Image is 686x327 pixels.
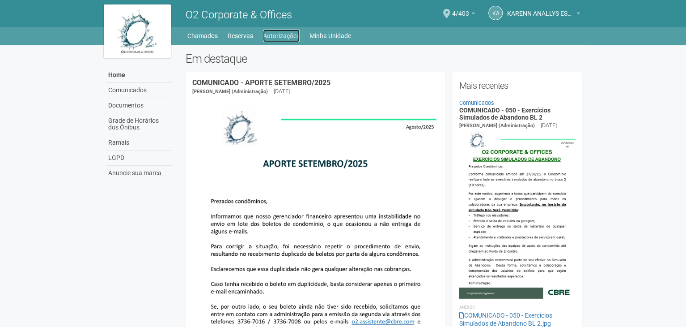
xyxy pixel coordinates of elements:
[186,52,582,65] h2: Em destaque
[104,4,171,58] img: logo.jpg
[459,79,576,92] h2: Mais recentes
[263,30,300,42] a: Autorizações
[106,151,172,166] a: LGPD
[106,68,172,83] a: Home
[106,98,172,113] a: Documentos
[459,130,576,298] img: COMUNICADO%20-%20050%20-%20Exerc%C3%ADcios%20Simulados%20de%20Abandono%20BL%202.jpg
[459,99,494,106] a: Comunicados
[106,135,172,151] a: Ramais
[187,30,218,42] a: Chamados
[192,78,330,87] a: COMUNICADO - APORTE SETEMBRO/2025
[459,303,576,311] li: Anexos
[228,30,253,42] a: Reservas
[309,30,351,42] a: Minha Unidade
[186,9,292,21] span: O2 Corporate & Offices
[452,1,469,17] span: 4/403
[507,1,574,17] span: KARENN ANALLYS ESTELLA
[507,11,580,18] a: KARENN ANALLYS ESTELLA
[106,113,172,135] a: Grade de Horários dos Ônibus
[459,123,534,129] span: [PERSON_NAME] (Administração)
[488,6,503,20] a: KA
[540,121,556,129] div: [DATE]
[452,11,475,18] a: 4/403
[106,166,172,181] a: Anuncie sua marca
[274,87,290,95] div: [DATE]
[106,83,172,98] a: Comunicados
[459,107,550,120] a: COMUNICADO - 050 - Exercícios Simulados de Abandono BL 2
[192,89,268,95] span: [PERSON_NAME] (Administração)
[459,312,552,327] a: COMUNICADO - 050 - Exercícios Simulados de Abandono BL 2.jpg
